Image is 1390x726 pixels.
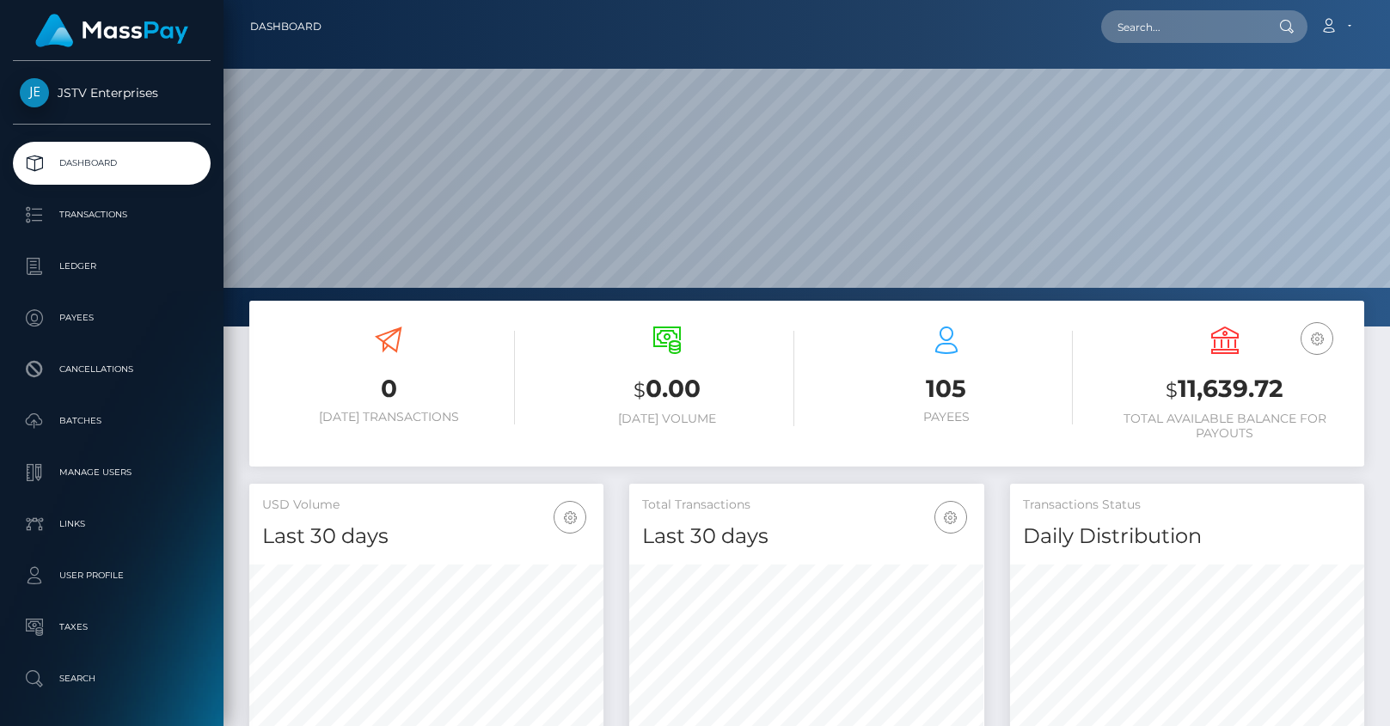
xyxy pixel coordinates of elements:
[262,372,515,406] h3: 0
[262,410,515,424] h6: [DATE] Transactions
[1166,378,1178,402] small: $
[20,408,204,434] p: Batches
[20,150,204,176] p: Dashboard
[262,497,591,514] h5: USD Volume
[642,497,971,514] h5: Total Transactions
[20,666,204,692] p: Search
[634,378,646,402] small: $
[1023,522,1351,552] h4: Daily Distribution
[262,522,591,552] h4: Last 30 days
[20,305,204,331] p: Payees
[20,202,204,228] p: Transactions
[13,193,211,236] a: Transactions
[1099,412,1351,441] h6: Total Available Balance for Payouts
[20,78,49,107] img: JSTV Enterprises
[1099,372,1351,407] h3: 11,639.72
[541,412,793,426] h6: [DATE] Volume
[541,372,793,407] h3: 0.00
[13,554,211,597] a: User Profile
[13,657,211,700] a: Search
[250,9,321,45] a: Dashboard
[1023,497,1351,514] h5: Transactions Status
[20,357,204,382] p: Cancellations
[13,348,211,391] a: Cancellations
[13,245,211,288] a: Ledger
[20,614,204,640] p: Taxes
[820,410,1073,424] h6: Payees
[642,522,971,552] h4: Last 30 days
[13,606,211,649] a: Taxes
[35,14,188,47] img: MassPay Logo
[1101,10,1263,43] input: Search...
[13,142,211,185] a: Dashboard
[20,511,204,537] p: Links
[20,253,204,279] p: Ledger
[13,451,211,494] a: Manage Users
[820,372,1073,406] h3: 105
[13,503,211,546] a: Links
[20,563,204,589] p: User Profile
[13,296,211,339] a: Payees
[13,400,211,442] a: Batches
[20,460,204,485] p: Manage Users
[13,85,211,101] span: JSTV Enterprises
